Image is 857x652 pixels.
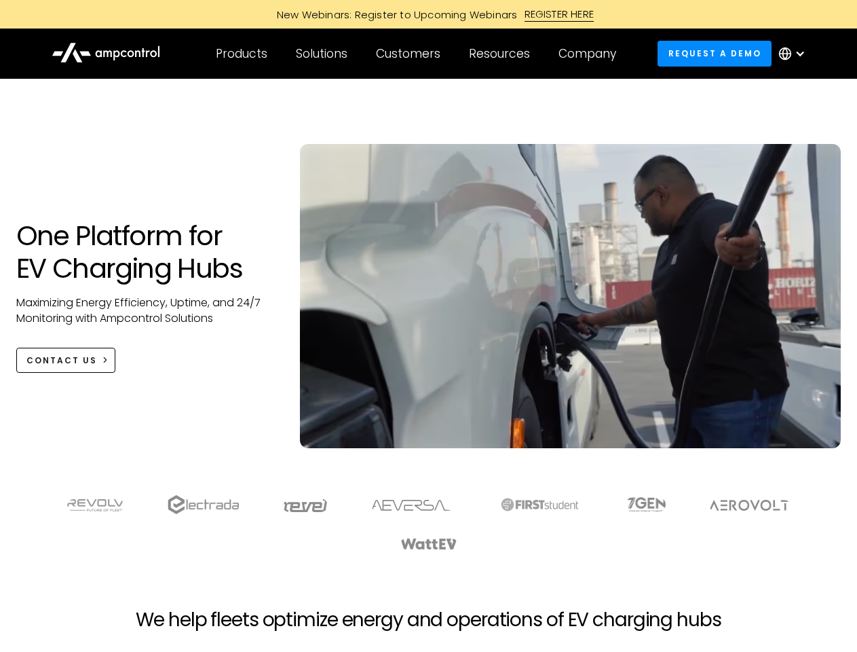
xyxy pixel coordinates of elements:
[216,46,267,61] div: Products
[469,46,530,61] div: Resources
[525,7,594,22] div: REGISTER HERE
[296,46,347,61] div: Solutions
[558,46,616,61] div: Company
[376,46,440,61] div: Customers
[16,348,116,373] a: CONTACT US
[136,609,721,632] h2: We help fleets optimize energy and operations of EV charging hubs
[16,295,273,326] p: Maximizing Energy Efficiency, Uptime, and 24/7 Monitoring with Ampcontrol Solutions
[263,7,525,22] div: New Webinars: Register to Upcoming Webinars
[168,495,239,514] img: electrada logo
[26,355,97,367] div: CONTACT US
[658,41,772,66] a: Request a demo
[400,539,457,549] img: WattEV logo
[123,7,734,22] a: New Webinars: Register to Upcoming WebinarsREGISTER HERE
[16,219,273,285] h1: One Platform for EV Charging Hubs
[709,500,790,511] img: Aerovolt Logo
